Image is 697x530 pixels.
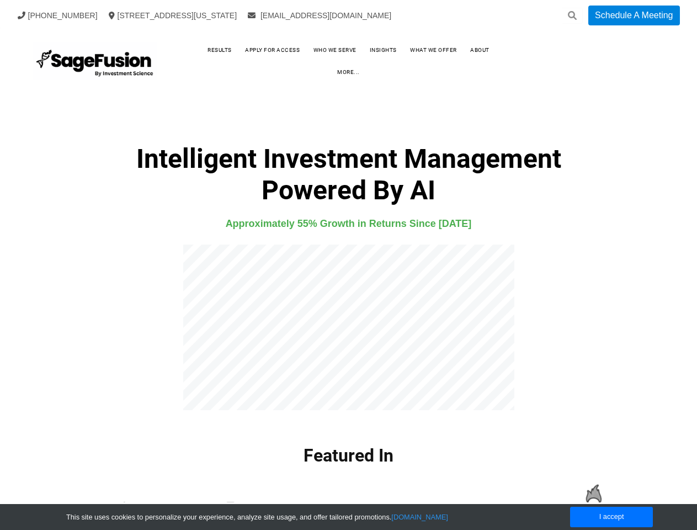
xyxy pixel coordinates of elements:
a: What We Offer [399,42,468,59]
div: This site uses cookies to personalize your experience, analyze site usage, and offer tailored pro... [66,513,554,522]
a: I accept [570,507,653,527]
h4: Approximately 55% Growth in Returns Since [DATE] [22,215,675,232]
a: Apply for Access [234,42,311,59]
a: [PHONE_NUMBER] [18,11,98,20]
a: more... [326,64,371,81]
a: Who We Serve [302,42,368,59]
h1: Featured In [22,445,675,483]
b: Powered By AI [262,174,435,206]
a: Schedule A Meeting [588,6,679,25]
a: [EMAIL_ADDRESS][DOMAIN_NAME] [248,11,391,20]
img: SageFusion | Intelligent Investment Management [33,42,157,81]
a: Insights [359,42,408,59]
a: Results [196,42,243,59]
h1: Intelligent Investment Management [22,143,675,206]
a: [STREET_ADDRESS][US_STATE] [109,11,237,20]
a: [DOMAIN_NAME] [391,513,448,521]
a: About [459,42,501,59]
